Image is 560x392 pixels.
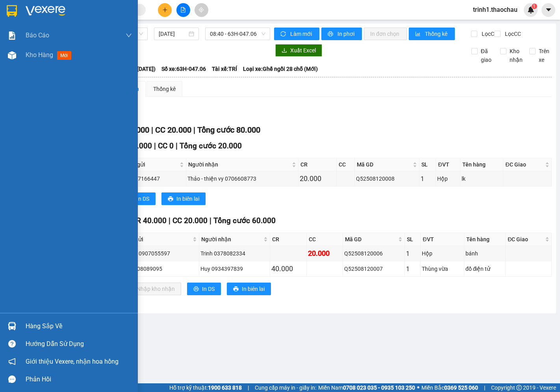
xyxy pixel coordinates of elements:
[212,65,237,73] span: Tài xế: TRÍ
[8,340,16,348] span: question-circle
[460,158,504,171] th: Tên hàng
[422,264,462,273] div: Thùng vừa
[280,31,287,37] span: sync
[161,192,206,205] button: printerIn biên lai
[406,249,419,259] div: 1
[155,125,191,135] span: CC 20.000
[465,249,504,258] div: bánh
[406,264,419,274] div: 1
[187,283,221,295] button: printerIn DS
[337,158,354,171] th: CC
[210,28,265,40] span: 08:40 - 63H-047.06
[180,141,242,150] span: Tổng cước 20.000
[200,249,269,258] div: Trinh 0378082334
[158,141,174,150] span: CC 0
[161,65,206,73] span: Số xe: 63H-047.06
[425,30,449,38] span: Thống kê
[478,30,499,38] span: Lọc CR
[176,3,190,17] button: file-add
[132,216,167,225] span: CR 40.000
[26,338,132,350] div: Hướng dẫn sử dụng
[117,264,198,273] div: Toàn 0908089095
[409,28,455,40] button: bar-chartThống kê
[122,192,156,205] button: printerIn DS
[158,3,172,17] button: plus
[26,320,132,332] div: Hàng sắp về
[26,374,132,385] div: Phản hồi
[364,28,407,40] button: In đơn chọn
[502,30,522,38] span: Lọc CC
[7,5,17,17] img: logo-vxr
[541,3,555,17] button: caret-down
[462,174,502,183] div: lk
[536,47,553,64] span: Trên xe
[527,6,534,13] img: icon-new-feature
[419,158,436,171] th: SL
[243,65,318,73] span: Loại xe: Ghế ngồi 28 chỗ (Mới)
[467,5,524,15] span: trinh1.thaochau
[159,30,187,38] input: 12/08/2025
[405,233,421,246] th: SL
[516,385,522,390] span: copyright
[153,85,176,93] div: Thống kê
[321,28,362,40] button: printerIn phơi
[343,385,415,391] strong: 0708 023 035 - 0935 103 250
[118,235,191,244] span: Người gửi
[193,125,195,135] span: |
[437,174,458,183] div: Hộp
[8,322,16,330] img: warehouse-icon
[299,158,337,171] th: CR
[180,7,186,13] span: file-add
[506,47,526,64] span: Kho nhận
[169,383,242,392] span: Hỗ trợ kỹ thuật:
[227,283,271,295] button: printerIn biên lai
[197,125,260,135] span: Tổng cước 80.000
[444,385,478,391] strong: 0369 525 060
[126,32,132,39] span: down
[26,30,49,40] span: Báo cáo
[356,174,418,183] div: Q52508120008
[154,141,156,150] span: |
[198,7,204,13] span: aim
[290,46,316,55] span: Xuất Excel
[337,30,356,38] span: In phơi
[421,174,434,184] div: 1
[307,233,343,246] th: CC
[187,174,297,183] div: Thảo - thiện vy 0706608773
[162,7,168,13] span: plus
[415,31,422,37] span: bar-chart
[8,51,16,59] img: warehouse-icon
[117,141,152,150] span: CR 20.000
[195,3,208,17] button: aim
[26,357,119,366] span: Giới thiệu Vexere, nhận hoa hồng
[417,386,419,389] span: ⚪️
[210,216,211,225] span: |
[532,4,537,9] sup: 1
[188,160,290,169] span: Người nhận
[484,383,485,392] span: |
[172,216,208,225] span: CC 20.000
[255,383,316,392] span: Cung cấp máy in - giấy in:
[533,4,536,9] span: 1
[344,264,403,273] div: Q52508120007
[421,383,478,392] span: Miền Bắc
[282,48,287,54] span: download
[274,28,319,40] button: syncLàm mới
[57,51,71,60] span: mới
[122,283,181,295] button: downloadNhập kho nhận
[343,261,405,277] td: Q52508120007
[242,285,265,293] span: In biên lai
[345,235,397,244] span: Mã GD
[464,233,506,246] th: Tên hàng
[8,375,16,383] span: message
[213,216,276,225] span: Tổng cước 60.000
[271,263,305,274] div: 40.000
[505,160,543,169] span: ĐC Giao
[275,44,322,57] button: downloadXuất Excel
[26,51,53,59] span: Kho hàng
[137,194,149,203] span: In DS
[343,246,405,261] td: Q52508120006
[176,141,178,150] span: |
[357,160,412,169] span: Mã GD
[328,31,334,37] span: printer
